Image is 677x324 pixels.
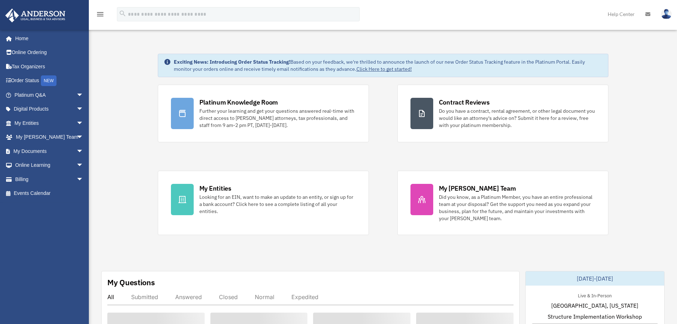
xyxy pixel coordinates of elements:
a: Platinum Knowledge Room Further your learning and get your questions answered real-time with dire... [158,85,369,142]
a: Platinum Q&Aarrow_drop_down [5,88,94,102]
a: Home [5,31,91,46]
div: Did you know, as a Platinum Member, you have an entire professional team at your disposal? Get th... [439,193,595,222]
div: Live & In-Person [572,291,617,299]
span: arrow_drop_down [76,158,91,173]
div: Contract Reviews [439,98,490,107]
a: Digital Productsarrow_drop_down [5,102,94,116]
span: arrow_drop_down [76,144,91,159]
div: Submitted [131,293,158,301]
a: My Documentsarrow_drop_down [5,144,94,158]
div: Further your learning and get your questions answered real-time with direct access to [PERSON_NAM... [199,107,356,129]
a: Online Ordering [5,46,94,60]
div: My Entities [199,184,231,193]
div: Do you have a contract, rental agreement, or other legal document you would like an attorney's ad... [439,107,595,129]
a: Online Learningarrow_drop_down [5,158,94,172]
a: My Entitiesarrow_drop_down [5,116,94,130]
span: arrow_drop_down [76,102,91,117]
div: Normal [255,293,274,301]
a: Tax Organizers [5,59,94,74]
a: Order StatusNEW [5,74,94,88]
div: [DATE]-[DATE] [526,271,664,286]
div: Closed [219,293,238,301]
img: Anderson Advisors Platinum Portal [3,9,68,22]
div: Answered [175,293,202,301]
a: Contract Reviews Do you have a contract, rental agreement, or other legal document you would like... [397,85,608,142]
div: Platinum Knowledge Room [199,98,278,107]
span: arrow_drop_down [76,88,91,102]
a: Click Here to get started! [356,66,412,72]
a: Billingarrow_drop_down [5,172,94,186]
div: Based on your feedback, we're thrilled to announce the launch of our new Order Status Tracking fe... [174,58,602,73]
i: menu [96,10,104,18]
i: search [119,10,127,17]
span: arrow_drop_down [76,130,91,145]
a: Events Calendar [5,186,94,201]
a: My [PERSON_NAME] Teamarrow_drop_down [5,130,94,144]
img: User Pic [661,9,672,19]
span: arrow_drop_down [76,172,91,187]
div: All [107,293,114,301]
span: [GEOGRAPHIC_DATA], [US_STATE] [551,301,638,310]
span: arrow_drop_down [76,116,91,131]
span: Structure Implementation Workshop [548,312,642,321]
div: Expedited [291,293,318,301]
div: My [PERSON_NAME] Team [439,184,516,193]
div: Looking for an EIN, want to make an update to an entity, or sign up for a bank account? Click her... [199,193,356,215]
a: menu [96,12,104,18]
a: My Entities Looking for an EIN, want to make an update to an entity, or sign up for a bank accoun... [158,171,369,235]
strong: Exciting News: Introducing Order Status Tracking! [174,59,290,65]
a: My [PERSON_NAME] Team Did you know, as a Platinum Member, you have an entire professional team at... [397,171,608,235]
div: NEW [41,75,57,86]
div: My Questions [107,277,155,288]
